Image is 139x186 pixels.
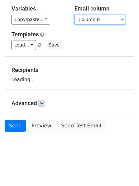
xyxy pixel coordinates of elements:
[74,5,128,12] h5: Email column
[57,120,105,132] a: Send Test Email
[11,67,128,83] div: Loading...
[107,155,139,186] iframe: Chat Widget
[11,15,50,25] a: Copy/paste...
[11,100,128,107] h5: Advanced
[5,120,26,132] a: Send
[11,5,65,12] h5: Variables
[11,31,39,38] a: Templates
[11,67,128,74] h5: Recipients
[11,40,36,50] a: Load...
[27,120,55,132] a: Preview
[46,40,62,50] button: Save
